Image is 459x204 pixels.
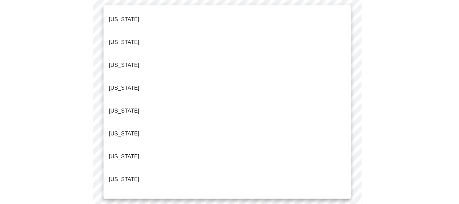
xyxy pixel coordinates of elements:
[109,38,139,46] p: [US_STATE]
[109,153,139,161] p: [US_STATE]
[109,84,139,92] p: [US_STATE]
[109,130,139,138] p: [US_STATE]
[109,107,139,115] p: [US_STATE]
[109,15,139,24] p: [US_STATE]
[109,175,139,183] p: [US_STATE]
[109,61,139,69] p: [US_STATE]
